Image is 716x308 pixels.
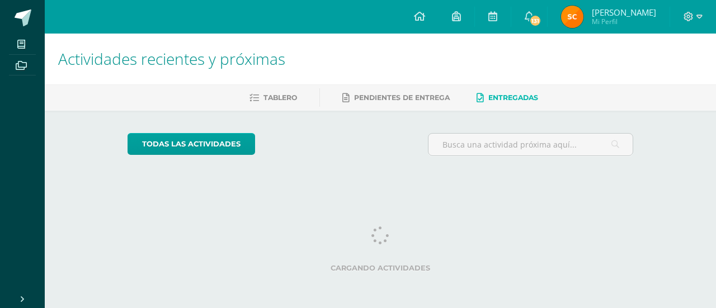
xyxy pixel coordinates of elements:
[529,15,541,27] span: 131
[561,6,583,28] img: 9f5c0b0389e5596fc14c131b98bb8c20.png
[342,89,450,107] a: Pendientes de entrega
[428,134,633,155] input: Busca una actividad próxima aquí...
[249,89,297,107] a: Tablero
[354,93,450,102] span: Pendientes de entrega
[128,133,255,155] a: todas las Actividades
[58,48,285,69] span: Actividades recientes y próximas
[488,93,538,102] span: Entregadas
[592,17,656,26] span: Mi Perfil
[128,264,634,272] label: Cargando actividades
[477,89,538,107] a: Entregadas
[592,7,656,18] span: [PERSON_NAME]
[263,93,297,102] span: Tablero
